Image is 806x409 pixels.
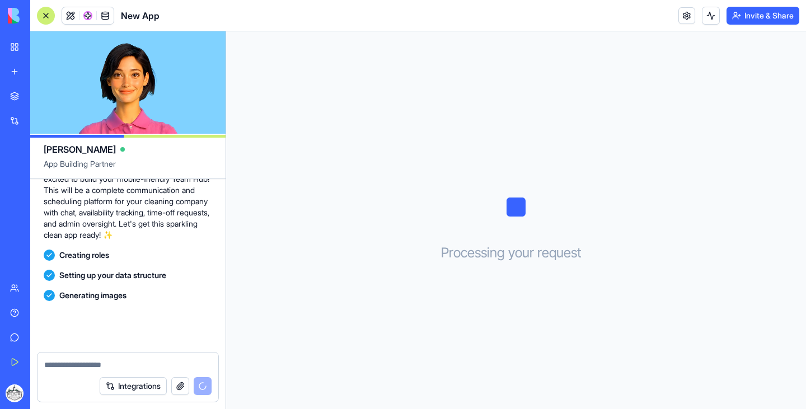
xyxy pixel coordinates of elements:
[44,162,212,241] p: Hey there! I'm [PERSON_NAME], and I'm excited to build your mobile-friendly Team Hub! This will b...
[6,384,24,402] img: ACg8ocJUuhCJYhvX_jKJCULYx2udiZ678g7ZXBwfkHBM3IhNS6i0D4gE=s96-c
[44,158,212,178] span: App Building Partner
[727,7,799,25] button: Invite & Share
[59,290,126,301] span: Generating images
[121,9,160,22] span: New App
[59,250,109,261] span: Creating roles
[8,8,77,23] img: logo
[44,143,116,156] span: [PERSON_NAME]
[59,270,166,281] span: Setting up your data structure
[441,244,592,262] h3: Processing your request
[100,377,167,395] button: Integrations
